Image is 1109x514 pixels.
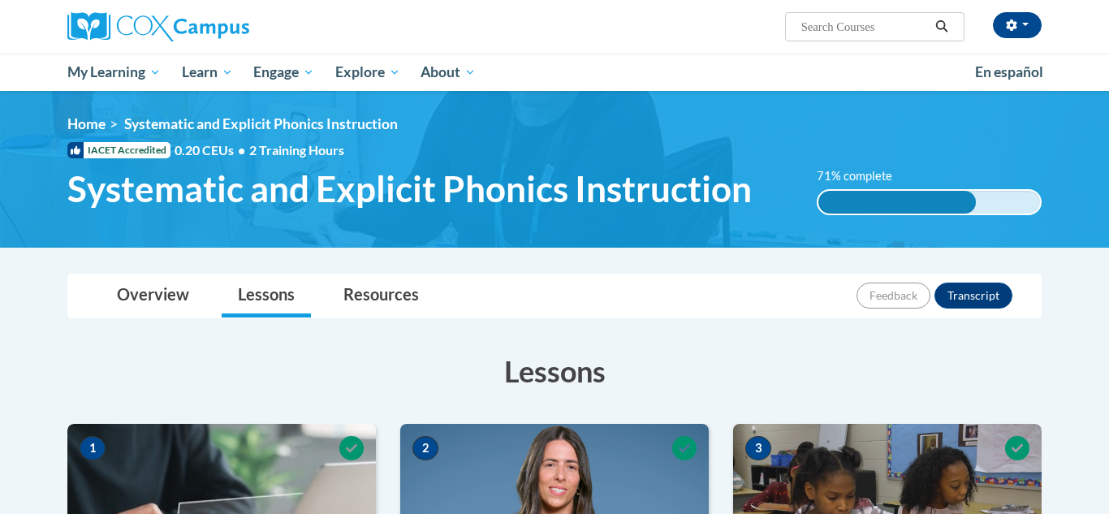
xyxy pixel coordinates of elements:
span: • [238,142,245,158]
span: 0.20 CEUs [175,141,249,159]
input: Search Courses [800,17,930,37]
a: My Learning [57,54,171,91]
button: Transcript [934,283,1012,309]
button: Feedback [857,283,930,309]
a: Lessons [222,274,311,317]
button: Search [930,17,954,37]
span: IACET Accredited [67,142,170,158]
a: Cox Campus [67,12,376,41]
label: 71% complete [817,167,910,185]
a: Engage [243,54,325,91]
span: 1 [80,436,106,460]
span: Systematic and Explicit Phonics Instruction [124,115,398,132]
span: Learn [182,63,233,82]
span: 2 [412,436,438,460]
a: En español [964,55,1054,89]
a: Resources [327,274,435,317]
a: Overview [101,274,205,317]
a: Explore [325,54,411,91]
span: 3 [745,436,771,460]
button: Account Settings [993,12,1042,38]
span: 2 Training Hours [249,142,344,158]
a: About [411,54,487,91]
div: 71% complete [818,191,976,214]
img: Cox Campus [67,12,249,41]
a: Home [67,115,106,132]
span: Explore [335,63,400,82]
span: En español [975,63,1043,80]
div: Main menu [43,54,1066,91]
a: Learn [171,54,244,91]
h3: Lessons [67,351,1042,391]
span: My Learning [67,63,161,82]
span: About [421,63,476,82]
span: Engage [253,63,314,82]
span: Systematic and Explicit Phonics Instruction [67,167,752,210]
